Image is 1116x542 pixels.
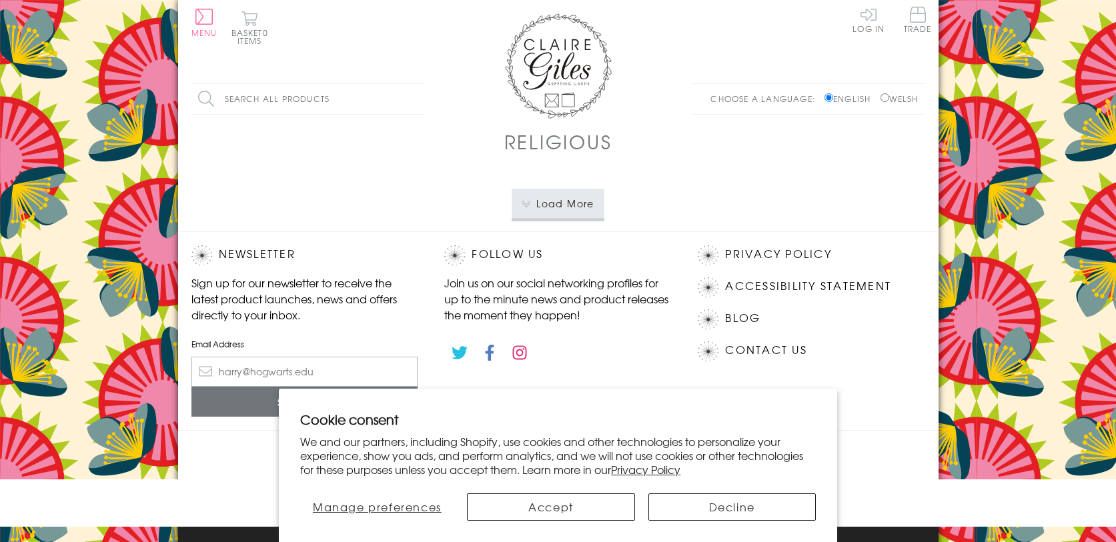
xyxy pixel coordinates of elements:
button: Decline [648,493,816,521]
img: Claire Giles Greetings Cards [505,13,612,119]
input: Search [412,84,425,114]
button: Manage preferences [300,493,454,521]
label: Email Address [191,338,418,350]
a: Trade [904,7,932,35]
p: Sign up for our newsletter to receive the latest product launches, news and offers directly to yo... [191,275,418,323]
p: We and our partners, including Shopify, use cookies and other technologies to personalize your ex... [300,435,816,476]
input: Subscribe [191,387,418,417]
p: Join us on our social networking profiles for up to the minute news and product releases the mome... [444,275,671,323]
a: Privacy Policy [611,461,680,477]
a: Contact Us [725,341,806,359]
label: Welsh [881,93,919,105]
label: English [824,93,877,105]
button: Accept [467,493,634,521]
a: Privacy Policy [725,245,831,263]
p: Choose a language: [710,93,822,105]
button: Menu [191,9,217,37]
h2: Cookie consent [300,410,816,429]
h2: Newsletter [191,245,418,265]
input: Search all products [191,84,425,114]
button: Load More [512,189,604,218]
h2: Follow Us [444,245,671,265]
span: Menu [191,27,217,39]
h1: Religious [504,128,612,155]
span: Trade [904,7,932,33]
a: Accessibility Statement [725,277,891,295]
span: Manage preferences [313,499,442,515]
button: Basket0 items [231,11,268,45]
input: harry@hogwarts.edu [191,357,418,387]
span: 0 items [237,27,268,47]
input: Welsh [881,93,889,102]
a: Log In [853,7,885,33]
input: English [824,93,833,102]
a: Blog [725,309,760,327]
